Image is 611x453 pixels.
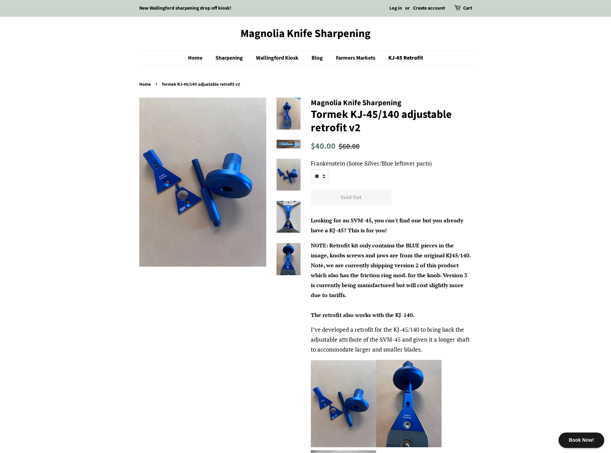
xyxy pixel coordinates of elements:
a: Log in [389,5,402,12]
span: Tormek KJ-45/140 adjustable retrofit v2 [162,81,242,87]
a: Wallingford Kiosk [251,51,305,65]
a: New Wallingford sharpening drop off kiosk! [139,5,232,12]
s: $60.00 [339,141,360,152]
img: Tormek KJ-45/140 adjustable retrofit v2 [277,159,301,191]
span: Looking for an SVM-45, you can't find one but you already have a KJ-45? This is for you! [311,217,463,234]
a: Farmers Markets [331,51,382,65]
img: Tormek KJ-45/140 adjustable retrofit v2 [277,201,301,233]
p: I’ve developed a retrofit for the KJ-45/140 to bring back the adjustable attribute of the SVM-45 ... [311,325,472,355]
a: Sharpening [210,51,250,65]
img: Tormek KJ-45/140 adjustable retrofit v2 [139,98,266,267]
span: Magnolia Knife Sharpening [311,97,401,108]
a: KJ-45 Retrofit [383,51,423,65]
h1: Tormek KJ-45/140 adjustable retrofit v2 [311,108,472,134]
img: Tormek KJ-45/140 adjustable retrofit v2 [277,98,301,130]
div: Book Now! [559,432,604,448]
a: Create account [413,5,445,12]
a: Cart [463,4,472,13]
a: Magnolia Knife Sharpening [139,27,472,40]
img: Tormek KJ-45/140 adjustable retrofit v2 [277,140,301,148]
button: Sold Out [311,189,391,206]
li: or [405,4,410,13]
nav: breadcrumbs [139,81,472,88]
label: Frankenstein (Some Silver/Blue leftover parts) [311,159,472,169]
span: $40.00 [311,140,336,152]
a: Home [188,51,209,65]
span: › [155,79,159,88]
span: Sold Out [341,194,362,201]
a: Blog [306,51,330,65]
a: Home [139,81,153,87]
span: NOTE: Retrofit kit only contains the BLUE pieces in the image, knobs screws and jaws are from the... [311,242,471,318]
img: Tormek KJ-45/140 adjustable retrofit v2 [277,243,301,275]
